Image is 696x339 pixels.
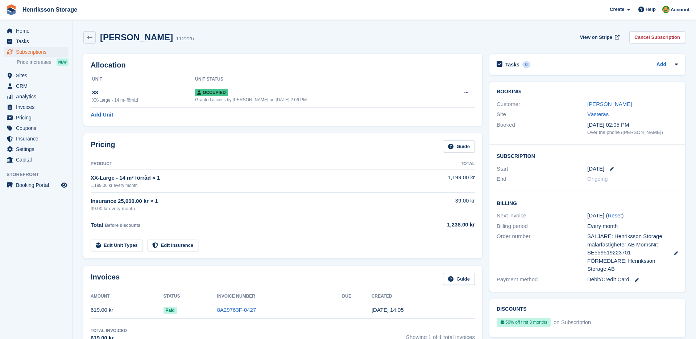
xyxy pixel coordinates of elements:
th: Product [91,158,396,170]
span: Booking Portal [16,180,59,190]
time: 2025-10-03 23:00:00 UTC [587,165,604,173]
th: Invoice Number [217,291,342,302]
h2: Billing [497,199,678,207]
img: stora-icon-8386f47178a22dfd0bd8f6a31ec36ba5ce8667c1dd55bd0f319d3a0aa187defe.svg [6,4,17,15]
a: Henriksson Storage [20,4,80,16]
div: 33 [92,89,195,97]
h2: Discounts [497,306,678,312]
a: menu [4,70,69,81]
span: Create [610,6,624,13]
a: Guide [443,273,475,285]
div: Billing period [497,222,587,230]
div: Site [497,110,587,119]
span: Help [646,6,656,13]
a: Add Unit [91,111,113,119]
span: Capital [16,155,59,165]
th: Created [372,291,475,302]
div: Order number [497,232,587,273]
h2: Booking [497,89,678,95]
div: 50% off first 3 months [497,318,551,327]
h2: Subscription [497,152,678,159]
span: Price increases [17,59,51,66]
a: menu [4,26,69,36]
th: Amount [91,291,163,302]
a: menu [4,91,69,102]
div: End [497,175,587,183]
h2: [PERSON_NAME] [100,32,173,42]
div: 112226 [176,34,194,43]
span: Settings [16,144,59,154]
a: Preview store [60,181,69,189]
div: Insurance 25,000.00 kr × 1 [91,197,396,205]
img: Mikael Holmström [662,6,670,13]
div: Payment method [497,275,587,284]
a: menu [4,81,69,91]
div: XX-Large - 14 m² förråd [92,97,195,103]
span: Invoices [16,102,59,112]
a: menu [4,134,69,144]
span: Before discounts [105,223,140,228]
th: Unit Status [195,74,441,85]
a: menu [4,155,69,165]
div: Start [497,165,587,173]
a: Add [656,61,666,69]
span: View on Stripe [580,34,612,41]
a: menu [4,144,69,154]
span: Storefront [7,171,72,178]
span: Subscriptions [16,47,59,57]
a: menu [4,102,69,112]
a: Västerås [587,111,609,117]
a: Cancel Subscription [629,31,685,43]
time: 2025-10-04 12:05:35 UTC [372,307,404,313]
td: 39.00 kr [396,193,475,216]
a: menu [4,113,69,123]
div: Total Invoiced [91,327,127,334]
a: menu [4,123,69,133]
div: Over the phone ([PERSON_NAME]) [587,129,678,136]
span: on Subscription [552,319,591,325]
span: Pricing [16,113,59,123]
span: Occupied [195,89,228,96]
td: 1,199.00 kr [396,169,475,192]
span: Ongoing [587,176,608,182]
span: Total [91,222,103,228]
a: menu [4,36,69,46]
a: 8A29763F-0427 [217,307,256,313]
span: Paid [163,307,177,314]
span: Insurance [16,134,59,144]
a: Reset [608,212,622,218]
div: NEW [57,58,69,66]
h2: Allocation [91,61,475,69]
h2: Invoices [91,273,120,285]
span: Home [16,26,59,36]
td: 619.00 kr [91,302,163,318]
span: Tasks [16,36,59,46]
a: menu [4,47,69,57]
th: Due [342,291,372,302]
th: Status [163,291,217,302]
div: 1,199.00 kr every month [91,182,396,189]
div: Debit/Credit Card [587,275,678,284]
div: Booked [497,121,587,136]
div: 39.00 kr every month [91,205,396,212]
div: Granted access by [PERSON_NAME] on [DATE] 2:06 PM [195,97,441,103]
div: Next invoice [497,212,587,220]
div: Every month [587,222,678,230]
div: 1,238.00 kr [396,221,475,229]
span: Account [671,6,689,13]
a: menu [4,180,69,190]
th: Unit [91,74,195,85]
a: Price increases NEW [17,58,69,66]
div: 0 [522,61,531,68]
div: [DATE] 02:05 PM [587,121,678,129]
a: Edit Insurance [147,240,199,252]
span: CRM [16,81,59,91]
a: Edit Unit Types [91,240,143,252]
span: SÄLJARE: Henriksson Storage mälarfastigheter AB MomsNr: SE559519223701 FÖRMEDLARE: Henriksson Sto... [587,232,667,273]
th: Total [396,158,475,170]
a: [PERSON_NAME] [587,101,632,107]
div: Customer [497,100,587,109]
div: XX-Large - 14 m² förråd × 1 [91,174,396,182]
span: Coupons [16,123,59,133]
span: Analytics [16,91,59,102]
